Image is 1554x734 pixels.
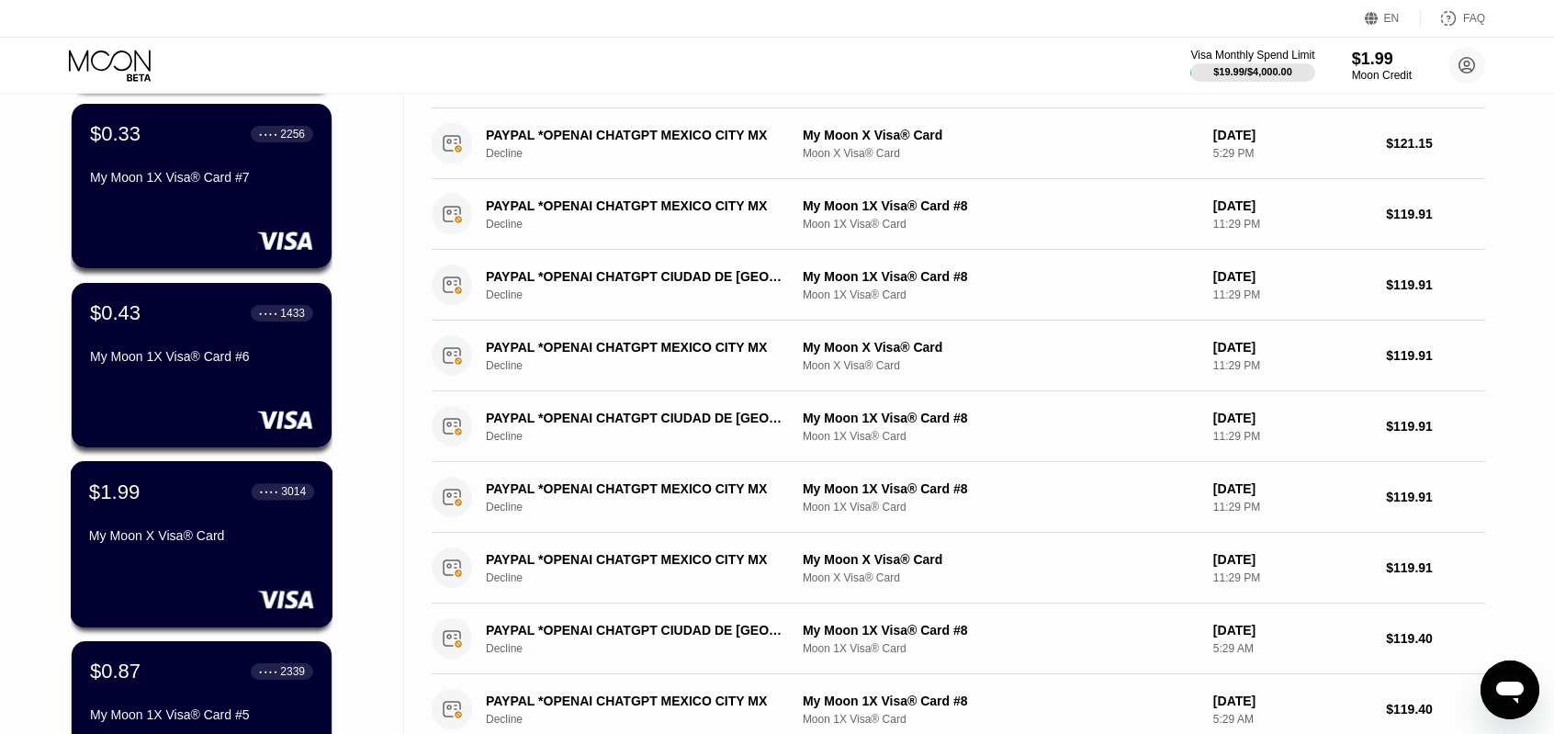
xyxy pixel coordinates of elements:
[803,340,1199,355] div: My Moon X Visa® Card
[486,552,784,567] div: PAYPAL *OPENAI CHATGPT MEXICO CITY MX
[1213,147,1371,160] div: 5:29 PM
[1190,49,1314,62] div: Visa Monthly Spend Limit
[1386,277,1485,292] div: $119.91
[432,533,1485,604] div: PAYPAL *OPENAI CHATGPT MEXICO CITY MXDeclineMy Moon X Visa® CardMoon X Visa® Card[DATE]11:29 PM$1...
[1386,560,1485,575] div: $119.91
[90,660,141,683] div: $0.87
[803,430,1199,443] div: Moon 1X Visa® Card
[486,694,784,708] div: PAYPAL *OPENAI CHATGPT MEXICO CITY MX
[1213,218,1371,231] div: 11:29 PM
[486,481,784,496] div: PAYPAL *OPENAI CHATGPT MEXICO CITY MX
[803,147,1199,160] div: Moon X Visa® Card
[1213,198,1371,213] div: [DATE]
[803,642,1199,655] div: Moon 1X Visa® Card
[1386,419,1485,434] div: $119.91
[259,669,277,674] div: ● ● ● ●
[803,359,1199,372] div: Moon X Visa® Card
[90,122,141,146] div: $0.33
[280,128,305,141] div: 2256
[1213,552,1371,567] div: [DATE]
[72,104,332,268] div: $0.33● ● ● ●2256My Moon 1X Visa® Card #7
[486,198,784,213] div: PAYPAL *OPENAI CHATGPT MEXICO CITY MX
[72,462,332,627] div: $1.99● ● ● ●3014My Moon X Visa® Card
[1386,490,1485,504] div: $119.91
[803,713,1199,726] div: Moon 1X Visa® Card
[1386,631,1485,646] div: $119.40
[432,250,1485,321] div: PAYPAL *OPENAI CHATGPT CIUDAD DE [GEOGRAPHIC_DATA]DeclineMy Moon 1X Visa® Card #8Moon 1X Visa® Ca...
[1213,411,1371,425] div: [DATE]
[432,321,1485,391] div: PAYPAL *OPENAI CHATGPT MEXICO CITY MXDeclineMy Moon X Visa® CardMoon X Visa® Card[DATE]11:29 PM$1...
[1213,128,1371,142] div: [DATE]
[486,288,806,301] div: Decline
[90,170,313,185] div: My Moon 1X Visa® Card #7
[486,128,784,142] div: PAYPAL *OPENAI CHATGPT MEXICO CITY MX
[1213,694,1371,708] div: [DATE]
[90,707,313,722] div: My Moon 1X Visa® Card #5
[1421,9,1485,28] div: FAQ
[1352,50,1412,82] div: $1.99Moon Credit
[1386,207,1485,221] div: $119.91
[803,571,1199,584] div: Moon X Visa® Card
[486,269,784,284] div: PAYPAL *OPENAI CHATGPT CIUDAD DE [GEOGRAPHIC_DATA]
[1352,50,1412,69] div: $1.99
[486,411,784,425] div: PAYPAL *OPENAI CHATGPT CIUDAD DE [GEOGRAPHIC_DATA]
[486,501,806,514] div: Decline
[1213,288,1371,301] div: 11:29 PM
[486,623,784,638] div: PAYPAL *OPENAI CHATGPT CIUDAD DE [GEOGRAPHIC_DATA]
[432,108,1485,179] div: PAYPAL *OPENAI CHATGPT MEXICO CITY MXDeclineMy Moon X Visa® CardMoon X Visa® Card[DATE]5:29 PM$12...
[1365,9,1421,28] div: EN
[1386,348,1485,363] div: $119.91
[1386,702,1485,717] div: $119.40
[90,301,141,325] div: $0.43
[803,694,1199,708] div: My Moon 1X Visa® Card #8
[280,665,305,678] div: 2339
[432,462,1485,533] div: PAYPAL *OPENAI CHATGPT MEXICO CITY MXDeclineMy Moon 1X Visa® Card #8Moon 1X Visa® Card[DATE]11:29...
[803,481,1199,496] div: My Moon 1X Visa® Card #8
[1213,66,1292,77] div: $19.99 / $4,000.00
[432,391,1485,462] div: PAYPAL *OPENAI CHATGPT CIUDAD DE [GEOGRAPHIC_DATA]DeclineMy Moon 1X Visa® Card #8Moon 1X Visa® Ca...
[1213,623,1371,638] div: [DATE]
[1213,359,1371,372] div: 11:29 PM
[89,528,314,543] div: My Moon X Visa® Card
[260,489,278,494] div: ● ● ● ●
[486,218,806,231] div: Decline
[280,307,305,320] div: 1433
[803,623,1199,638] div: My Moon 1X Visa® Card #8
[1386,136,1485,151] div: $121.15
[1213,713,1371,726] div: 5:29 AM
[90,349,313,364] div: My Moon 1X Visa® Card #6
[486,430,806,443] div: Decline
[486,147,806,160] div: Decline
[486,713,806,726] div: Decline
[1384,12,1400,25] div: EN
[1213,481,1371,496] div: [DATE]
[1213,269,1371,284] div: [DATE]
[259,131,277,137] div: ● ● ● ●
[803,552,1199,567] div: My Moon X Visa® Card
[803,218,1199,231] div: Moon 1X Visa® Card
[803,128,1199,142] div: My Moon X Visa® Card
[803,198,1199,213] div: My Moon 1X Visa® Card #8
[1481,661,1539,719] iframe: Button to launch messaging window
[259,311,277,316] div: ● ● ● ●
[486,642,806,655] div: Decline
[1190,49,1314,82] div: Visa Monthly Spend Limit$19.99/$4,000.00
[803,411,1199,425] div: My Moon 1X Visa® Card #8
[803,501,1199,514] div: Moon 1X Visa® Card
[281,485,306,498] div: 3014
[1213,340,1371,355] div: [DATE]
[803,288,1199,301] div: Moon 1X Visa® Card
[89,480,141,503] div: $1.99
[803,269,1199,284] div: My Moon 1X Visa® Card #8
[1213,501,1371,514] div: 11:29 PM
[1213,430,1371,443] div: 11:29 PM
[432,179,1485,250] div: PAYPAL *OPENAI CHATGPT MEXICO CITY MXDeclineMy Moon 1X Visa® Card #8Moon 1X Visa® Card[DATE]11:29...
[486,340,784,355] div: PAYPAL *OPENAI CHATGPT MEXICO CITY MX
[1213,642,1371,655] div: 5:29 AM
[72,283,332,447] div: $0.43● ● ● ●1433My Moon 1X Visa® Card #6
[486,359,806,372] div: Decline
[432,604,1485,674] div: PAYPAL *OPENAI CHATGPT CIUDAD DE [GEOGRAPHIC_DATA]DeclineMy Moon 1X Visa® Card #8Moon 1X Visa® Ca...
[1463,12,1485,25] div: FAQ
[1352,69,1412,82] div: Moon Credit
[1213,571,1371,584] div: 11:29 PM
